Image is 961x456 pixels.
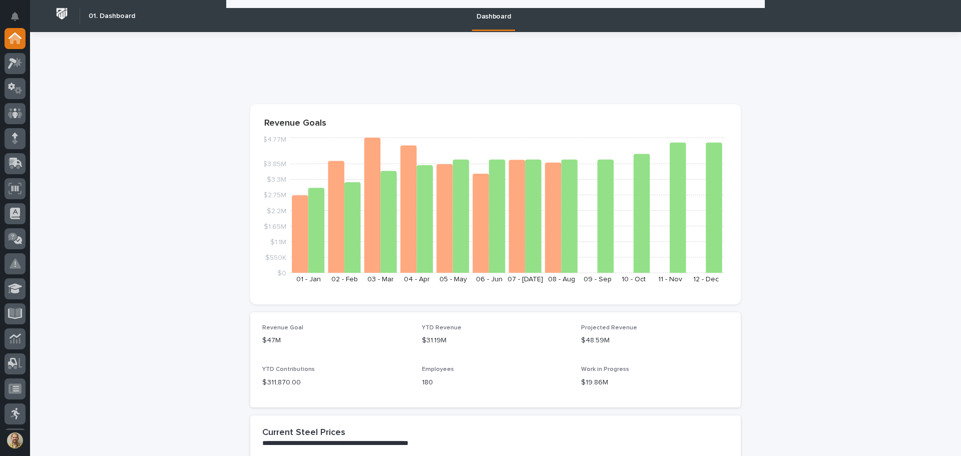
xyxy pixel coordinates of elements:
[331,276,358,283] text: 02 - Feb
[267,176,286,183] tspan: $3.3M
[581,335,729,346] p: $48.59M
[262,377,410,388] p: $ 311,870.00
[5,6,26,27] button: Notifications
[89,12,135,21] h2: 01. Dashboard
[262,325,303,331] span: Revenue Goal
[263,192,286,199] tspan: $2.75M
[13,12,26,28] div: Notifications
[439,276,467,283] text: 05 - May
[422,325,461,331] span: YTD Revenue
[5,430,26,451] button: users-avatar
[422,335,570,346] p: $31.19M
[584,276,612,283] text: 09 - Sep
[296,276,321,283] text: 01 - Jan
[404,276,430,283] text: 04 - Apr
[267,207,286,214] tspan: $2.2M
[262,366,315,372] span: YTD Contributions
[270,238,286,245] tspan: $1.1M
[581,366,629,372] span: Work in Progress
[264,118,727,129] p: Revenue Goals
[277,270,286,277] tspan: $0
[262,335,410,346] p: $47M
[263,136,286,143] tspan: $4.77M
[693,276,719,283] text: 12 - Dec
[476,276,503,283] text: 06 - Jun
[508,276,543,283] text: 07 - [DATE]
[53,5,71,23] img: Workspace Logo
[422,377,570,388] p: 180
[264,223,286,230] tspan: $1.65M
[622,276,646,283] text: 10 - Oct
[367,276,394,283] text: 03 - Mar
[548,276,575,283] text: 08 - Aug
[265,254,286,261] tspan: $550K
[658,276,682,283] text: 11 - Nov
[263,161,286,168] tspan: $3.85M
[262,427,345,438] h2: Current Steel Prices
[581,377,729,388] p: $19.86M
[581,325,637,331] span: Projected Revenue
[422,366,454,372] span: Employees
